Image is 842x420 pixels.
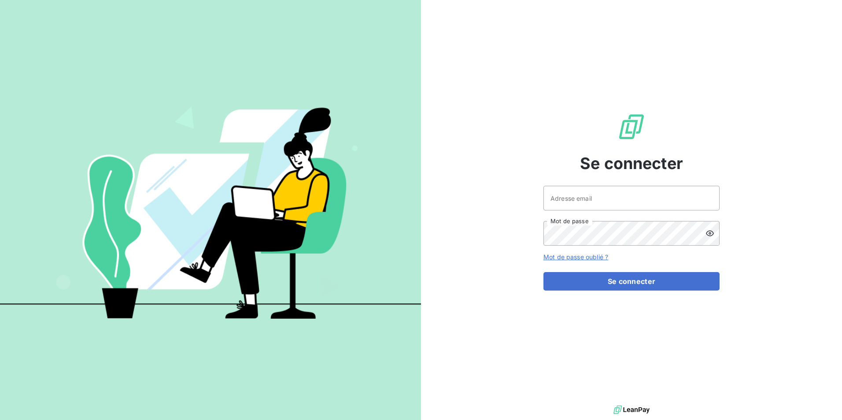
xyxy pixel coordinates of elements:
[613,403,650,416] img: logo
[580,151,683,175] span: Se connecter
[543,186,720,210] input: placeholder
[543,253,608,261] a: Mot de passe oublié ?
[543,272,720,291] button: Se connecter
[617,113,646,141] img: Logo LeanPay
